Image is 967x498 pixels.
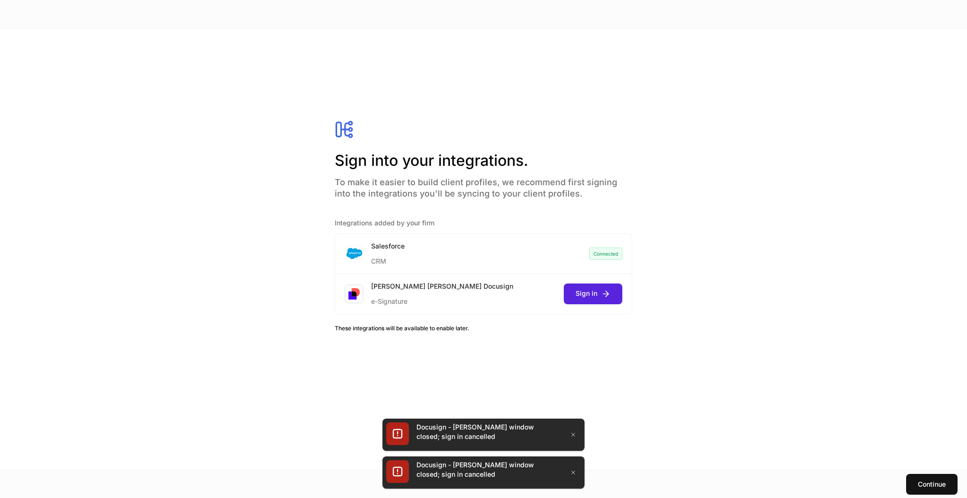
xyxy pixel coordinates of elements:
[371,251,405,266] div: CRM
[335,218,632,228] h5: Integrations added by your firm
[335,150,632,171] h2: Sign into your integrations.
[416,460,558,479] div: Docusign - [PERSON_NAME] window closed; sign in cancelled
[371,241,405,251] div: Salesforce
[371,282,513,291] div: [PERSON_NAME] [PERSON_NAME] Docusign
[335,324,632,333] h6: These integrations will be available to enable later.
[335,171,632,199] h4: To make it easier to build client profiles, we recommend first signing into the integrations you'...
[564,283,622,304] button: Sign in
[416,422,558,441] div: Docusign - [PERSON_NAME] window closed; sign in cancelled
[918,480,946,489] div: Continue
[906,474,958,495] button: Continue
[589,248,622,260] div: Connected
[576,289,611,299] div: Sign in
[371,291,513,306] div: e-Signature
